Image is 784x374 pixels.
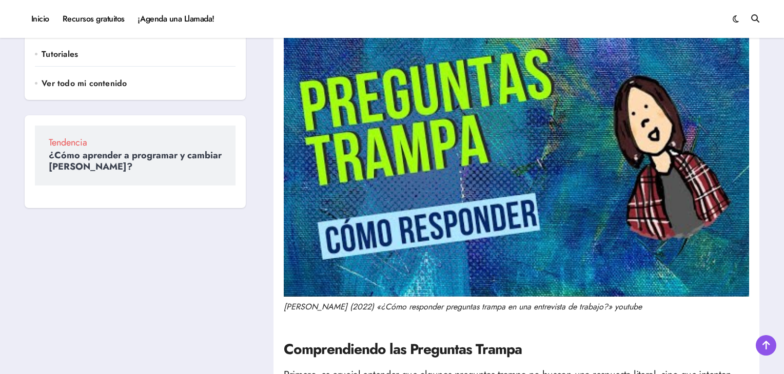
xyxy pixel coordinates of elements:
[49,138,222,147] span: Tendencia
[284,339,749,359] h3: Comprendiendo las Preguntas Trampa
[25,5,56,33] a: Inicio
[56,5,131,33] a: Recursos gratuitos
[131,5,221,33] a: ¡Agenda una Llamada!
[284,301,642,313] em: [PERSON_NAME] (2022) «¿Cómo responder preguntas trampa en una entrevista de trabajo?» youtube
[42,78,236,89] a: Ver todo mi contenido
[284,35,749,297] iframe: Play
[42,49,236,60] a: Tutoriales
[49,149,222,173] a: ¿Cómo aprender a programar y cambiar [PERSON_NAME]?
